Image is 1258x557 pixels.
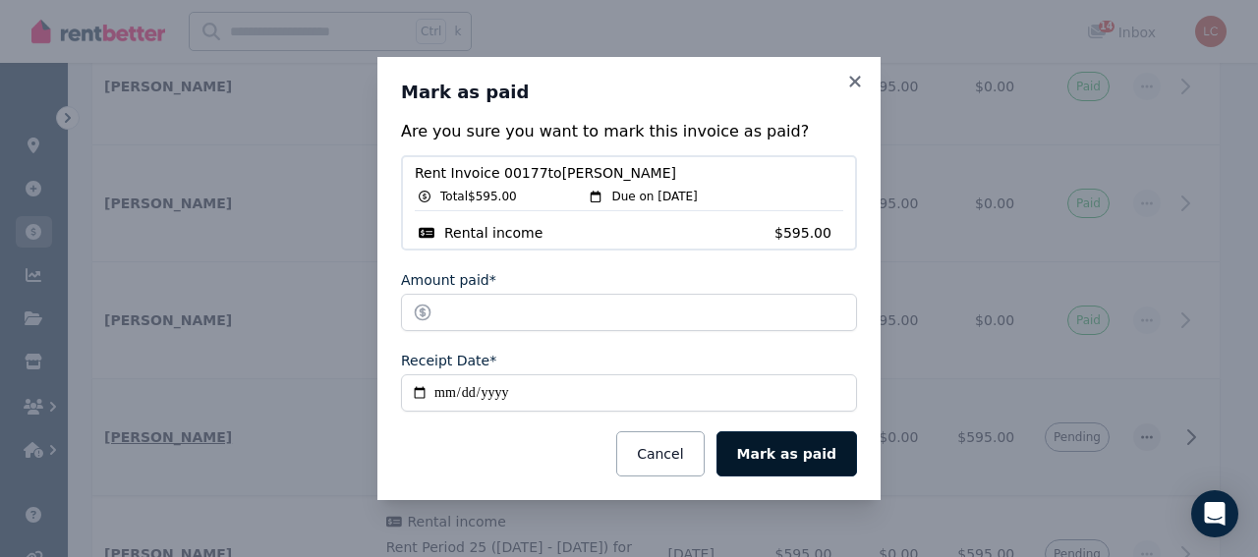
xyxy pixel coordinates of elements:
[401,81,857,104] h3: Mark as paid
[401,351,496,370] label: Receipt Date*
[401,270,496,290] label: Amount paid*
[611,189,697,204] span: Due on [DATE]
[1191,490,1238,537] div: Open Intercom Messenger
[440,189,517,204] span: Total $595.00
[774,223,843,243] span: $595.00
[401,120,857,143] p: Are you sure you want to mark this invoice as paid?
[716,431,857,476] button: Mark as paid
[444,223,543,243] span: Rental income
[616,431,704,476] button: Cancel
[415,163,843,183] span: Rent Invoice 00177 to [PERSON_NAME]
